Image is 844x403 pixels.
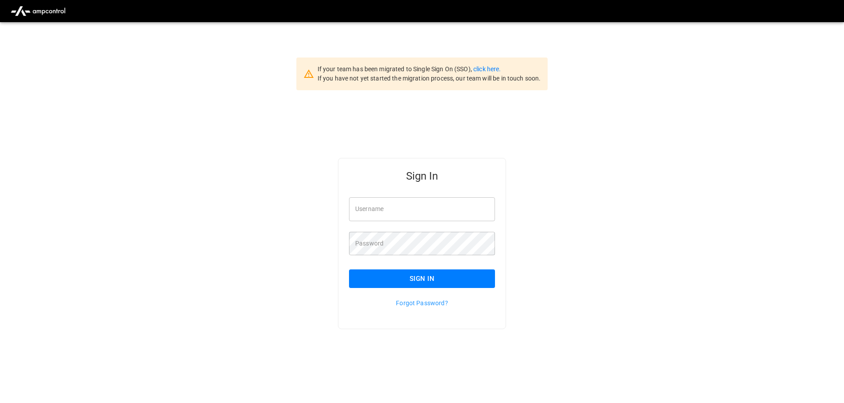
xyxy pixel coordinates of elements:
[318,65,473,73] span: If your team has been migrated to Single Sign On (SSO),
[349,299,495,307] p: Forgot Password?
[473,65,501,73] a: click here.
[349,269,495,288] button: Sign In
[318,75,541,82] span: If you have not yet started the migration process, our team will be in touch soon.
[7,3,69,19] img: ampcontrol.io logo
[349,169,495,183] h5: Sign In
